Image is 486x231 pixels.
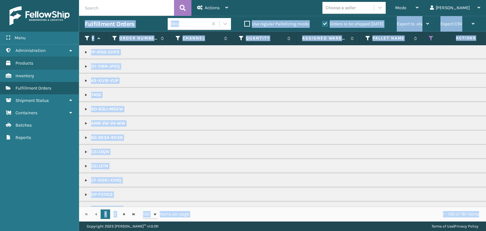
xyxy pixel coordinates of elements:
a: Terms of Use [432,224,453,228]
span: Go to the next page [122,212,127,217]
p: Copyright 2023 [PERSON_NAME]™ v 1.0.191 [87,222,159,231]
a: Go to the next page [120,209,129,219]
label: Fulfillment Order Id [92,35,94,41]
label: Assigned Warehouse [302,35,347,41]
span: Export to .xls [397,21,422,27]
span: Mode [395,5,406,10]
span: Menu [15,35,26,41]
span: Actions [436,33,480,43]
label: Order Number [119,35,158,41]
label: Orders to be shipped [DATE] [322,21,383,27]
span: Go to the last page [131,212,136,217]
a: Go to the last page [129,209,139,219]
span: Reports [16,135,31,140]
a: 2 [110,209,120,219]
span: Administration [16,48,46,53]
span: items per page [143,209,189,219]
span: Fulfillment Orders [16,85,51,91]
div: 1 - 100 of 181 items [198,211,479,217]
span: Inventory [16,73,34,78]
label: Use regular Palletizing mode [244,21,309,27]
span: Batches [16,122,32,128]
span: 100 [143,211,153,217]
span: Containers [16,110,37,115]
a: Privacy Policy [454,224,478,228]
label: Quantity [246,35,284,41]
label: Pallet Name [372,35,411,41]
span: Shipment Status [16,98,49,103]
span: Actions [205,5,220,10]
h3: Fulfillment Orders [85,20,134,28]
span: Products [16,60,33,66]
div: Choose a seller [326,4,356,11]
div: | [432,222,478,231]
div: SKU [171,21,209,27]
a: 1 [101,209,110,219]
label: Channel [183,35,221,41]
span: Export CSV [440,21,462,27]
img: logo [9,6,70,25]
